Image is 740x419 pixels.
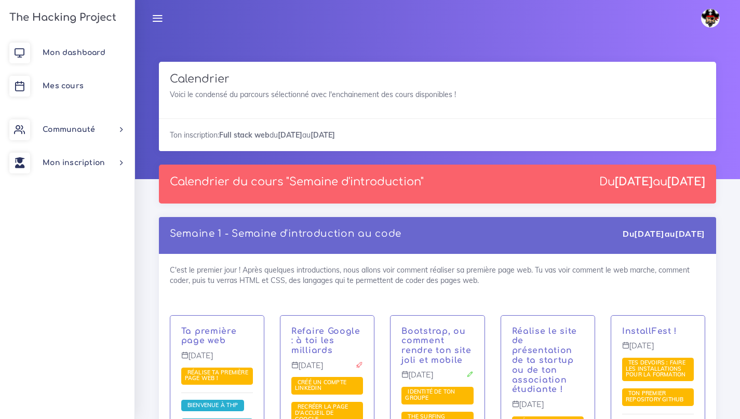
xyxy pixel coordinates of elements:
[626,359,689,378] span: Tes devoirs : faire les installations pour la formation
[291,327,363,356] p: C'est l'heure de ton premier véritable projet ! Tu vas recréer la très célèbre page d'accueil de ...
[622,388,694,406] span: Pour ce projet, nous allons te proposer d'utiliser ton nouveau terminal afin de faire marcher Git...
[401,387,473,404] span: Nous allons te demander d'imaginer l'univers autour de ton groupe de travail.
[170,73,705,86] h3: Calendrier
[43,159,105,167] span: Mon inscription
[401,327,472,365] a: Bootstrap, ou comment rendre ton site joli et mobile
[185,401,240,409] a: Bienvenue à THP
[512,327,584,395] p: Et voilà ! Nous te donnerons les astuces marketing pour bien savoir vendre un concept ou une idée...
[185,369,248,383] a: Réalise ta première page web !
[622,342,694,358] p: [DATE]
[170,228,401,239] a: Semaine 1 - Semaine d'introduction au code
[170,175,424,188] p: Calendrier du cours "Semaine d'introduction"
[181,352,253,368] p: [DATE]
[626,389,687,403] span: Ton premier repository GitHub
[622,327,677,336] a: InstallFest !
[311,130,335,140] strong: [DATE]
[623,228,705,240] div: Du au
[181,327,237,346] a: Ta première page web
[291,361,363,378] p: [DATE]
[181,327,253,346] p: C'est le premier jour ! Après quelques introductions, nous allons voir comment réaliser sa premiè...
[159,118,716,151] div: Ton inscription: du au
[675,228,705,239] strong: [DATE]
[401,327,473,366] p: Après avoir vu comment faire ses première pages, nous allons te montrer Bootstrap, un puissant fr...
[291,327,360,356] a: Refaire Google : à toi les milliards
[278,130,302,140] strong: [DATE]
[181,368,253,385] span: Dans ce projet, nous te demanderons de coder ta première page web. Ce sera l'occasion d'appliquer...
[295,379,346,392] span: Créé un compte LinkedIn
[634,228,664,239] strong: [DATE]
[405,388,455,401] span: Identité de ton groupe
[43,49,105,57] span: Mon dashboard
[512,400,584,417] p: [DATE]
[43,82,84,90] span: Mes cours
[181,400,244,411] span: Salut à toi et bienvenue à The Hacking Project. Que tu sois avec nous pour 3 semaines, 12 semaine...
[622,327,694,336] p: Journée InstallFest - Git & Github
[626,390,687,403] a: Ton premier repository GitHub
[512,327,577,395] a: Réalise le site de présentation de ta startup ou de ton association étudiante !
[599,175,705,188] div: Du au
[701,9,720,28] img: avatar
[466,371,474,378] i: Corrections cette journée là
[295,379,346,393] a: Créé un compte LinkedIn
[291,377,363,395] span: Dans ce projet, tu vas mettre en place un compte LinkedIn et le préparer pour ta future vie.
[615,175,653,188] strong: [DATE]
[405,388,455,402] a: Identité de ton groupe
[626,359,689,379] a: Tes devoirs : faire les installations pour la formation
[356,361,363,369] i: Projet à rendre ce jour-là
[185,369,248,382] span: Réalise ta première page web !
[667,175,705,188] strong: [DATE]
[622,358,694,381] span: Nous allons te donner des devoirs pour le weekend : faire en sorte que ton ordinateur soit prêt p...
[43,126,95,133] span: Communauté
[219,130,270,140] strong: Full stack web
[170,89,705,100] p: Voici le condensé du parcours sélectionné avec l'enchainement des cours disponibles !
[401,371,473,387] p: [DATE]
[6,12,116,23] h3: The Hacking Project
